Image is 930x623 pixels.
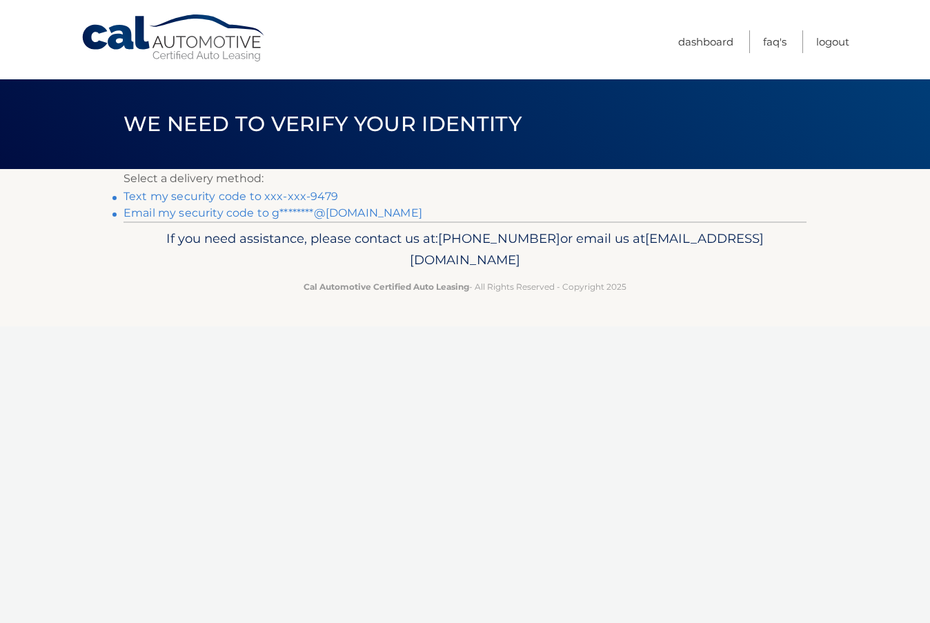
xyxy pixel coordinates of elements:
a: Logout [816,30,849,53]
span: [PHONE_NUMBER] [438,230,560,246]
a: Cal Automotive [81,14,267,63]
p: If you need assistance, please contact us at: or email us at [132,228,798,272]
span: We need to verify your identity [123,111,522,137]
p: Select a delivery method: [123,169,807,188]
a: FAQ's [763,30,786,53]
a: Email my security code to g********@[DOMAIN_NAME] [123,206,422,219]
p: - All Rights Reserved - Copyright 2025 [132,279,798,294]
a: Text my security code to xxx-xxx-9479 [123,190,338,203]
strong: Cal Automotive Certified Auto Leasing [304,281,469,292]
a: Dashboard [678,30,733,53]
